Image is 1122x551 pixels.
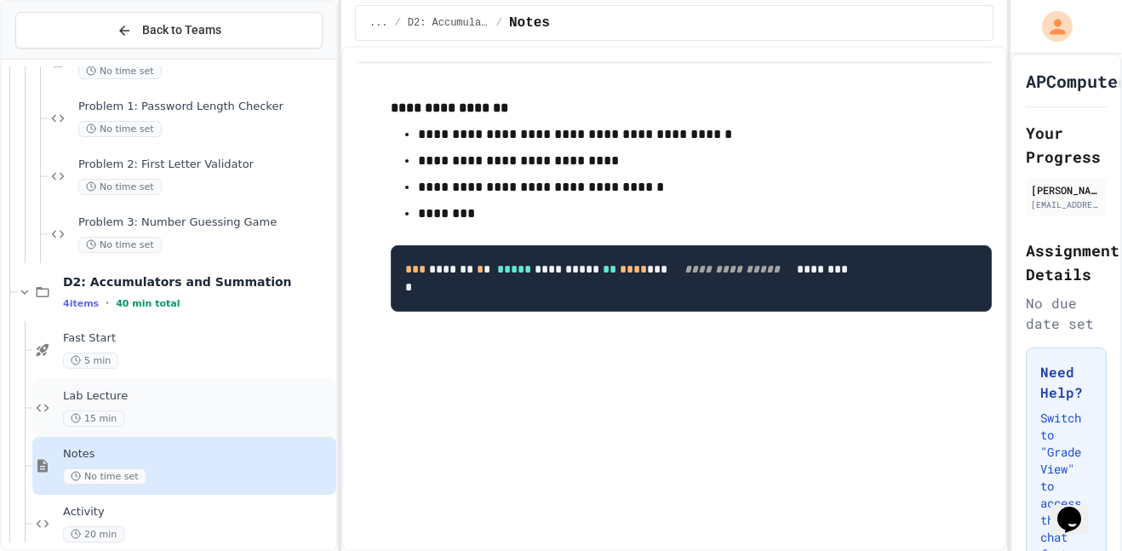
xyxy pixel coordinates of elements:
[1031,198,1102,211] div: [EMAIL_ADDRESS][DOMAIN_NAME]
[63,298,99,309] span: 4 items
[63,331,333,346] span: Fast Start
[1026,238,1107,286] h2: Assignment Details
[63,468,146,485] span: No time set
[1024,7,1077,46] div: My Account
[63,505,333,519] span: Activity
[369,16,388,30] span: ...
[78,215,333,230] span: Problem 3: Number Guessing Game
[63,410,124,427] span: 15 min
[1026,293,1107,334] div: No due date set
[63,389,333,404] span: Lab Lecture
[78,121,162,137] span: No time set
[63,447,333,462] span: Notes
[15,12,323,49] button: Back to Teams
[408,16,489,30] span: D2: Accumulators and Summation
[78,237,162,253] span: No time set
[116,298,180,309] span: 40 min total
[78,158,333,172] span: Problem 2: First Letter Validator
[395,16,401,30] span: /
[1040,362,1092,403] h3: Need Help?
[106,296,109,310] span: •
[509,13,550,33] span: Notes
[78,63,162,79] span: No time set
[142,21,221,39] span: Back to Teams
[63,526,124,542] span: 20 min
[63,353,118,369] span: 5 min
[1050,483,1105,534] iframe: chat widget
[63,274,333,290] span: D2: Accumulators and Summation
[78,179,162,195] span: No time set
[78,100,333,114] span: Problem 1: Password Length Checker
[1031,182,1102,198] div: [PERSON_NAME]
[1026,121,1107,169] h2: Your Progress
[496,16,502,30] span: /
